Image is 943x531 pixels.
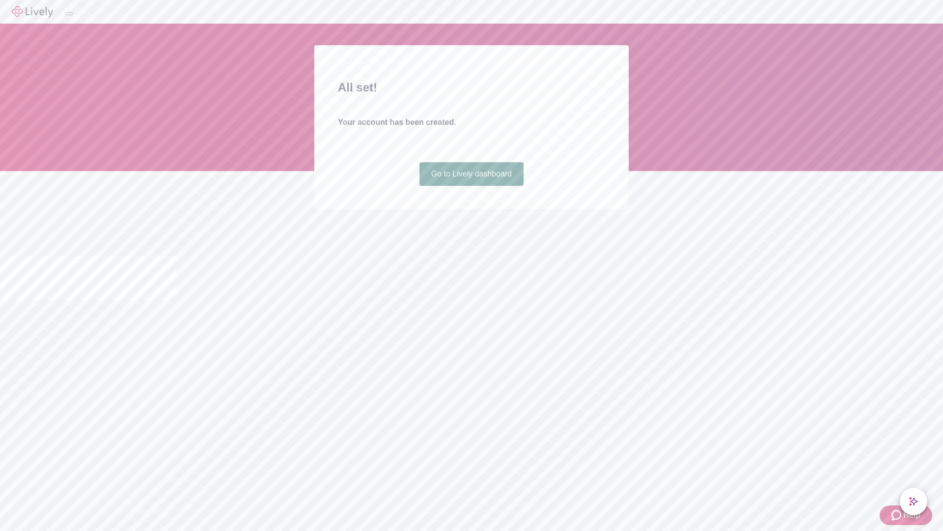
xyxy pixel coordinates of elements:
[909,497,918,506] svg: Lively AI Assistant
[12,6,53,18] img: Lively
[891,509,903,521] svg: Zendesk support icon
[65,12,73,15] button: Log out
[338,117,605,128] h4: Your account has been created.
[419,162,524,186] a: Go to Lively dashboard
[880,505,932,525] button: Zendesk support iconHelp
[900,488,927,515] button: chat
[338,79,605,96] h2: All set!
[903,509,920,521] span: Help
